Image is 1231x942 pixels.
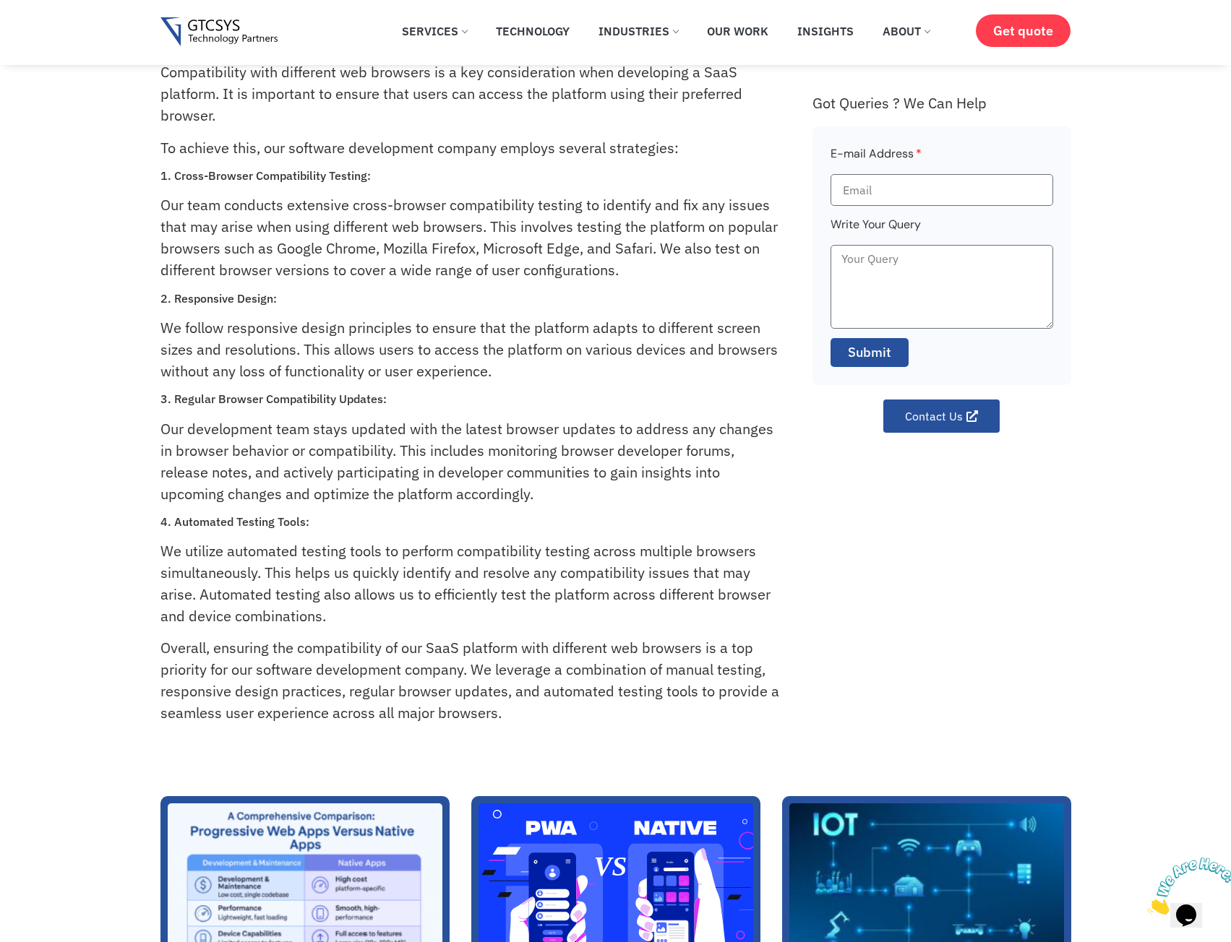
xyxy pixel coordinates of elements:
[812,94,1071,112] div: Got Queries ? We Can Help
[786,15,865,47] a: Insights
[993,23,1053,38] span: Get quote
[831,338,909,367] button: Submit
[160,540,780,627] p: We utilize automated testing tools to perform compatibility testing across multiple browsers simu...
[391,15,478,47] a: Services
[905,410,963,422] span: Contact Us
[160,292,780,306] h3: 2. Responsive Design:
[848,343,891,362] span: Submit
[160,418,780,505] p: Our development team stays updated with the latest browser updates to address any changes in brow...
[160,317,780,382] p: We follow responsive design principles to ensure that the platform adapts to different screen siz...
[160,515,780,529] h3: 4. Automated Testing Tools:
[976,14,1071,47] a: Get quote
[6,6,95,63] img: Chat attention grabber
[831,174,1053,206] input: Email
[160,169,780,183] h3: 1. Cross-Browser Compatibility Testing:
[160,637,780,724] p: Overall, ensuring the compatibility of our SaaS platform with different web browsers is a top pri...
[831,144,922,174] label: E-mail Address
[1141,852,1231,920] iframe: chat widget
[588,15,689,47] a: Industries
[160,61,780,126] p: Compatibility with different web browsers is a key consideration when developing a SaaS platform....
[485,15,580,47] a: Technology
[883,399,1000,433] a: Contact Us
[160,137,780,159] p: To achieve this, our software development company employs several strategies:
[160,194,780,281] p: Our team conducts extensive cross-browser compatibility testing to identify and fix any issues th...
[696,15,779,47] a: Our Work
[160,17,278,47] img: Gtcsys logo
[831,215,921,245] label: Write Your Query
[831,144,1053,376] form: Faq Form
[160,392,780,406] h3: 3. Regular Browser Compatibility Updates:
[872,15,940,47] a: About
